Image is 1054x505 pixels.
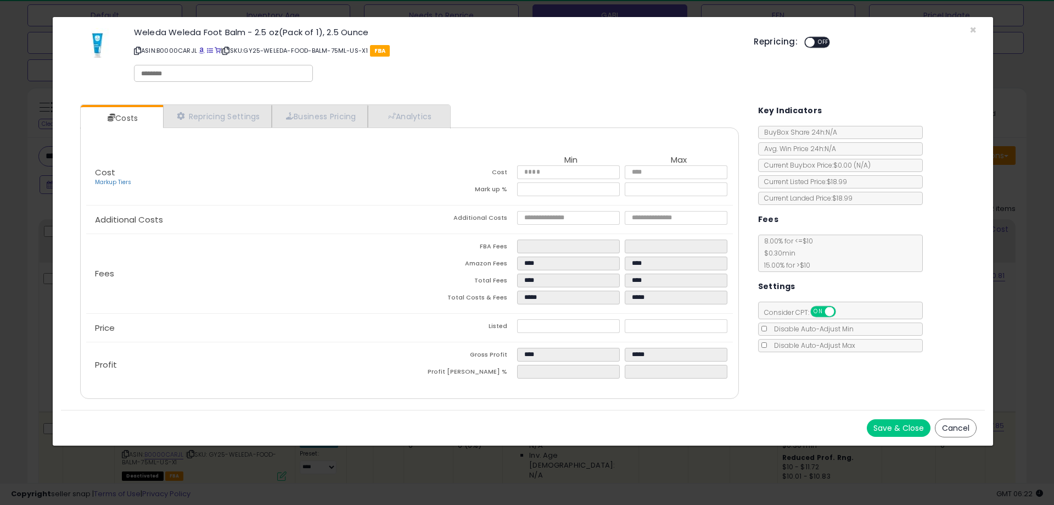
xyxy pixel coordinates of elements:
[410,240,517,257] td: FBA Fees
[834,307,851,317] span: OFF
[759,260,810,270] span: 15.00 % for > $10
[163,105,272,127] a: Repricing Settings
[759,160,871,170] span: Current Buybox Price:
[410,182,517,199] td: Mark up %
[758,280,795,293] h5: Settings
[199,46,205,55] a: BuyBox page
[86,269,410,278] p: Fees
[134,42,737,59] p: ASIN: B0000CARJL | SKU: GY25-WELEDA-FOOD-BALM-75ML-US-X1
[769,341,855,350] span: Disable Auto-Adjust Max
[410,319,517,336] td: Listed
[758,213,779,226] h5: Fees
[86,215,410,224] p: Additional Costs
[759,236,813,270] span: 8.00 % for <= $10
[759,308,850,317] span: Consider CPT:
[517,156,625,165] th: Min
[410,274,517,291] td: Total Fees
[969,22,977,38] span: ×
[207,46,213,55] a: All offer listings
[935,419,977,437] button: Cancel
[410,257,517,274] td: Amazon Fees
[410,211,517,228] td: Additional Costs
[854,160,871,170] span: ( N/A )
[95,178,131,186] a: Markup Tiers
[410,348,517,365] td: Gross Profit
[759,248,795,258] span: $0.30 min
[625,156,732,165] th: Max
[368,105,449,127] a: Analytics
[134,28,737,36] h3: Weleda Weleda Foot Balm - 2.5 oz(Pack of 1), 2.5 Ounce
[867,419,930,437] button: Save & Close
[410,291,517,308] td: Total Costs & Fees
[759,127,837,137] span: BuyBox Share 24h: N/A
[758,104,822,118] h5: Key Indicators
[81,107,162,129] a: Costs
[86,360,410,369] p: Profit
[759,177,847,186] span: Current Listed Price: $18.99
[410,365,517,382] td: Profit [PERSON_NAME] %
[754,37,798,46] h5: Repricing:
[815,38,832,47] span: OFF
[759,144,836,153] span: Avg. Win Price 24h: N/A
[811,307,825,317] span: ON
[410,165,517,182] td: Cost
[272,105,368,127] a: Business Pricing
[759,193,853,203] span: Current Landed Price: $18.99
[370,45,390,57] span: FBA
[215,46,221,55] a: Your listing only
[769,324,854,334] span: Disable Auto-Adjust Min
[86,168,410,187] p: Cost
[86,324,410,332] p: Price
[82,28,113,61] img: 31dxR+SFP8L._SL60_.jpg
[833,160,871,170] span: $0.00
